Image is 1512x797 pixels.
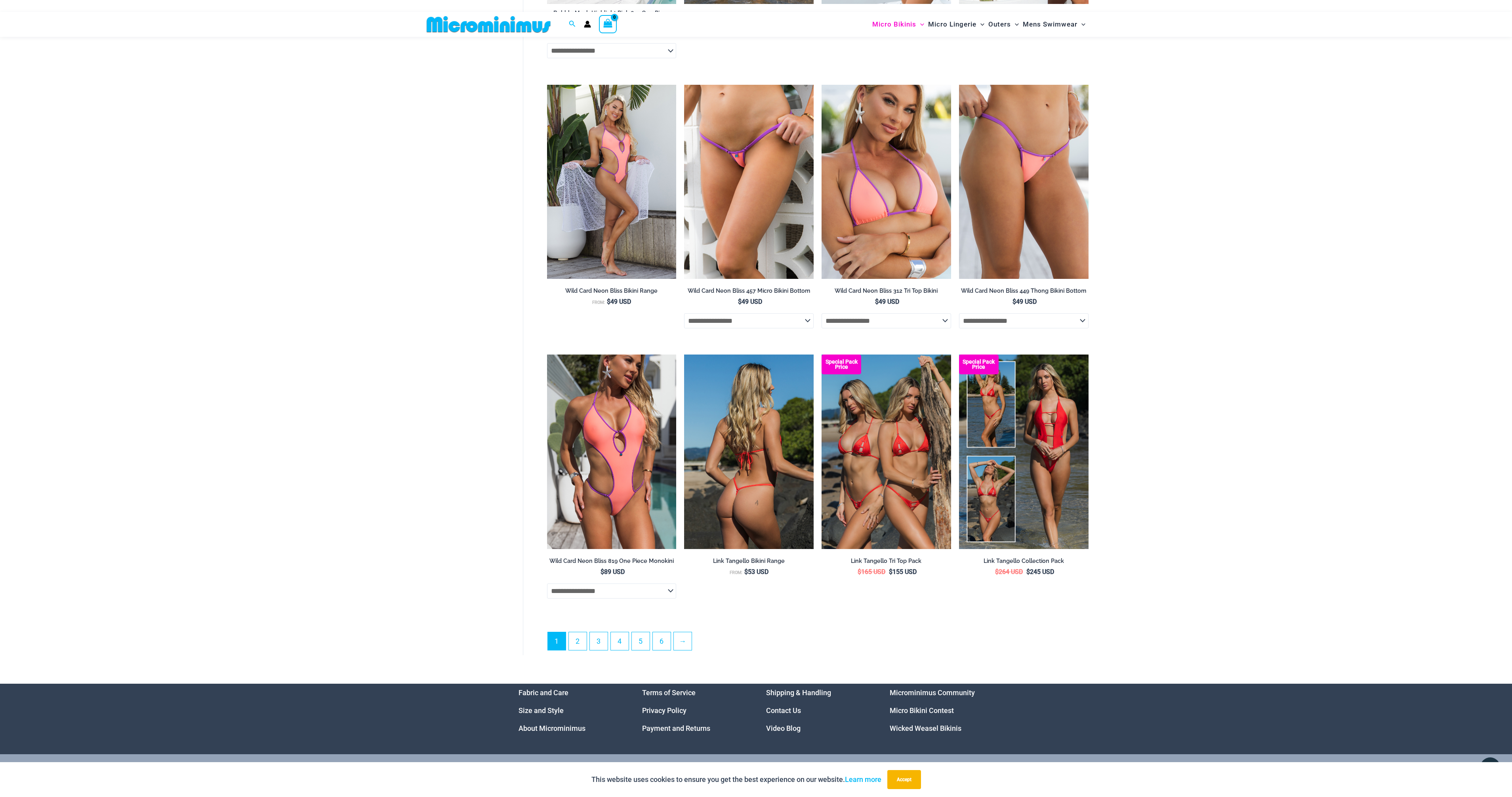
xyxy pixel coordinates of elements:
[569,19,576,29] a: Search icon link
[890,688,975,697] a: Microminimus Community
[766,684,870,737] nav: Menu
[766,688,831,697] a: Shipping & Handling
[1023,14,1077,34] span: Mens Swimwear
[519,706,564,715] a: Size and Style
[607,298,610,305] span: $
[547,355,677,549] a: Wild Card Neon Bliss 819 One Piece 04Wild Card Neon Bliss 819 One Piece 05Wild Card Neon Bliss 81...
[642,706,686,715] a: Privacy Policy
[547,85,677,279] img: Wild Card Neon Bliss 312 Top 01
[959,557,1089,568] a: Link Tangello Collection Pack
[822,355,951,549] a: Bikini Pack Bikini Pack BBikini Pack B
[730,570,742,575] span: From:
[684,287,814,295] h2: Wild Card Neon Bliss 457 Micro Bikini Bottom
[591,774,881,786] p: This website uses cookies to ensure you get the best experience on our website.
[889,568,917,576] bdi: 155 USD
[959,557,1089,565] h2: Link Tangello Collection Pack
[607,298,631,305] bdi: 49 USD
[738,298,742,305] span: $
[959,355,1089,549] img: Collection Pack
[547,287,677,297] a: Wild Card Neon Bliss Bikini Range
[601,568,625,576] bdi: 89 USD
[684,557,814,565] h2: Link Tangello Bikini Range
[684,85,814,279] a: Wild Card Neon Bliss 312 Top 457 Micro 04Wild Card Neon Bliss 312 Top 457 Micro 05Wild Card Neon ...
[875,298,879,305] span: $
[547,10,677,24] h2: Bubble Mesh Highlight Pink 819 One Piece Bikini
[822,287,951,297] a: Wild Card Neon Bliss 312 Tri Top Bikini
[674,632,692,650] a: →
[928,14,976,34] span: Micro Lingerie
[959,85,1089,279] a: Wild Card Neon Bliss 449 Thong 01Wild Card Neon Bliss 449 Thong 02Wild Card Neon Bliss 449 Thong 02
[995,568,999,576] span: $
[822,557,951,568] a: Link Tangello Tri Top Pack
[822,355,951,549] img: Bikini Pack
[872,14,916,34] span: Micro Bikinis
[684,557,814,568] a: Link Tangello Bikini Range
[890,706,954,715] a: Micro Bikini Contest
[684,355,814,549] img: Link Tangello 8650 One Piece Monokini 12
[547,557,677,565] h2: Wild Card Neon Bliss 819 One Piece Monokini
[547,10,677,27] a: Bubble Mesh Highlight Pink 819 One Piece Bikini
[766,684,870,737] aside: Footer Widget 3
[744,568,748,576] span: $
[870,14,926,34] a: Micro BikinisMenu ToggleMenu Toggle
[959,359,999,370] b: Special Pack Price
[959,85,1089,279] img: Wild Card Neon Bliss 449 Thong 01
[547,85,677,279] a: Wild Card Neon Bliss 312 Top 01Wild Card Neon Bliss 819 One Piece St Martin 5996 Sarong 04Wild Ca...
[519,688,568,697] a: Fabric and Care
[684,287,814,297] a: Wild Card Neon Bliss 457 Micro Bikini Bottom
[988,14,1011,34] span: Outers
[959,287,1089,295] h2: Wild Card Neon Bliss 449 Thong Bikini Bottom
[1026,568,1054,576] bdi: 245 USD
[632,632,650,650] a: Page 5
[744,568,768,576] bdi: 53 USD
[890,684,994,737] aside: Footer Widget 4
[642,724,710,732] a: Payment and Returns
[822,557,951,565] h2: Link Tangello Tri Top Pack
[642,688,696,697] a: Terms of Service
[1012,298,1016,305] span: $
[547,355,677,549] img: Wild Card Neon Bliss 819 One Piece 04
[590,632,608,650] a: Page 3
[822,287,951,295] h2: Wild Card Neon Bliss 312 Tri Top Bikini
[889,568,892,576] span: $
[547,287,677,295] h2: Wild Card Neon Bliss Bikini Range
[766,706,801,715] a: Contact Us
[875,298,899,305] bdi: 49 USD
[653,632,671,650] a: Page 6
[822,359,861,370] b: Special Pack Price
[519,684,623,737] nav: Menu
[611,632,629,650] a: Page 4
[584,21,591,28] a: Account icon link
[642,684,746,737] aside: Footer Widget 2
[890,724,961,732] a: Wicked Weasel Bikinis
[995,568,1023,576] bdi: 264 USD
[926,14,986,34] a: Micro LingerieMenu ToggleMenu Toggle
[959,287,1089,297] a: Wild Card Neon Bliss 449 Thong Bikini Bottom
[1011,14,1019,34] span: Menu Toggle
[684,85,814,279] img: Wild Card Neon Bliss 312 Top 457 Micro 04
[599,15,617,33] a: View Shopping Cart, empty
[986,14,1021,34] a: OutersMenu ToggleMenu Toggle
[642,684,746,737] nav: Menu
[547,632,1089,655] nav: Product Pagination
[822,85,951,279] a: Wild Card Neon Bliss 312 Top 03Wild Card Neon Bliss 312 Top 457 Micro 02Wild Card Neon Bliss 312 ...
[1021,14,1087,34] a: Mens SwimwearMenu ToggleMenu Toggle
[916,14,924,34] span: Menu Toggle
[684,355,814,549] a: Link Tangello 3070 Tri Top 4580 Micro 01Link Tangello 8650 One Piece Monokini 12Link Tangello 865...
[822,85,951,279] img: Wild Card Neon Bliss 312 Top 03
[547,557,677,568] a: Wild Card Neon Bliss 819 One Piece Monokini
[601,568,604,576] span: $
[959,355,1089,549] a: Collection Pack Collection Pack BCollection Pack B
[592,300,605,305] span: From:
[1026,568,1030,576] span: $
[858,568,885,576] bdi: 165 USD
[890,684,994,737] nav: Menu
[423,15,554,33] img: MM SHOP LOGO FLAT
[845,775,881,784] a: Learn more
[519,684,623,737] aside: Footer Widget 1
[519,724,585,732] a: About Microminimus
[976,14,984,34] span: Menu Toggle
[1077,14,1085,34] span: Menu Toggle
[569,632,587,650] a: Page 2
[869,13,1089,36] nav: Site Navigation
